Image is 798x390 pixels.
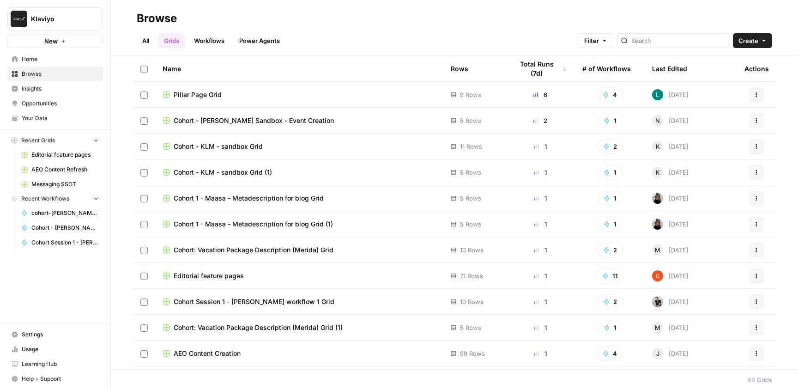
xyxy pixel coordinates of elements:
[7,372,103,386] button: Help + Support
[174,168,272,177] span: Cohort - KLM - sandbox Grid (1)
[163,56,436,81] div: Name
[22,114,99,122] span: Your Data
[7,81,103,96] a: Insights
[174,349,241,358] span: AEO Content Creation
[17,206,103,220] a: cohort-[PERSON_NAME]-meta-description
[652,193,689,204] div: [DATE]
[747,375,772,384] div: 44 Grids
[597,139,623,154] button: 2
[163,245,436,255] a: Cohort: Vacation Package Description (Merida) Grid
[656,168,660,177] span: K
[652,167,689,178] div: [DATE]
[652,270,663,281] img: ep2s7dd3ojhp11nu5ayj08ahj9gv
[31,165,99,174] span: AEO Content Refresh
[174,142,263,151] span: Cohort - KLM - sandbox Grid
[163,323,436,332] a: Cohort: Vacation Package Description (Merida) Grid (1)
[597,243,623,257] button: 2
[7,342,103,357] a: Usage
[738,36,758,45] span: Create
[7,111,103,126] a: Your Data
[631,36,725,45] input: Search
[17,147,103,162] a: Editorial feature pages
[513,271,568,280] div: 1
[598,113,623,128] button: 1
[22,55,99,63] span: Home
[460,194,481,203] span: 5 Rows
[460,297,484,306] span: 10 Rows
[460,116,481,125] span: 5 Rows
[513,142,568,151] div: 1
[22,85,99,93] span: Insights
[513,323,568,332] div: 1
[597,346,623,361] button: 4
[460,142,482,151] span: 11 Rows
[188,33,230,48] a: Workflows
[174,245,333,255] span: Cohort: Vacation Package Description (Merida) Grid
[513,297,568,306] div: 1
[31,209,99,217] span: cohort-[PERSON_NAME]-meta-description
[460,90,481,99] span: 9 Rows
[7,7,103,30] button: Workspace: Klaviyo
[174,116,334,125] span: Cohort - [PERSON_NAME] Sandbox - Event Creation
[733,33,772,48] button: Create
[513,168,568,177] div: 1
[598,191,623,206] button: 1
[513,219,568,229] div: 1
[31,238,99,247] span: Cohort Session 1 - [PERSON_NAME] blog metadescription
[163,168,436,177] a: Cohort - KLM - sandbox Grid (1)
[656,142,660,151] span: K
[31,14,87,24] span: Klaviyo
[158,33,185,48] a: Grids
[744,56,769,81] div: Actions
[163,219,436,229] a: Cohort 1 - Maasa - Metadescription for blog Grid (1)
[31,224,99,232] span: Cohort - [PERSON_NAME] Workflow Test (Meta desc. existing blog)
[163,349,436,358] a: AEO Content Creation
[451,56,468,81] div: Rows
[652,348,689,359] div: [DATE]
[174,219,333,229] span: Cohort 1 - Maasa - Metadescription for blog Grid (1)
[582,56,631,81] div: # of Workflows
[578,33,613,48] button: Filter
[598,320,623,335] button: 1
[652,89,663,100] img: oag9nmrimu302lf152fi96xvgb6b
[22,345,99,353] span: Usage
[460,219,481,229] span: 5 Rows
[22,360,99,368] span: Learning Hub
[652,219,663,230] img: octaxnk3oxqn3tdy5wfh2wr0s0xc
[137,11,177,26] div: Browse
[22,330,99,339] span: Settings
[598,165,623,180] button: 1
[174,194,324,203] span: Cohort 1 - Maasa - Metadescription for blog Grid
[652,322,689,333] div: [DATE]
[21,136,55,145] span: Recent Grids
[174,323,343,332] span: Cohort: Vacation Package Description (Merida) Grid (1)
[652,244,689,256] div: [DATE]
[460,323,481,332] span: 5 Rows
[652,56,687,81] div: Last Edited
[652,115,689,126] div: [DATE]
[656,349,659,358] span: J
[652,296,663,307] img: qq1exqcea0wapzto7wd7elbwtl3p
[597,87,623,102] button: 4
[7,192,103,206] button: Recent Workflows
[174,271,244,280] span: Editorial feature pages
[655,245,660,255] span: M
[7,134,103,147] button: Recent Grids
[513,349,568,358] div: 1
[7,52,103,67] a: Home
[513,90,568,99] div: 6
[21,195,69,203] span: Recent Workflows
[17,220,103,235] a: Cohort - [PERSON_NAME] Workflow Test (Meta desc. existing blog)
[163,142,436,151] a: Cohort - KLM - sandbox Grid
[655,323,660,332] span: M
[22,99,99,108] span: Opportunities
[460,271,483,280] span: 71 Rows
[596,268,624,283] button: 11
[655,116,660,125] span: N
[652,141,689,152] div: [DATE]
[597,294,623,309] button: 2
[652,89,689,100] div: [DATE]
[17,177,103,192] a: Messaging SSOT
[11,11,27,27] img: Klaviyo Logo
[513,194,568,203] div: 1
